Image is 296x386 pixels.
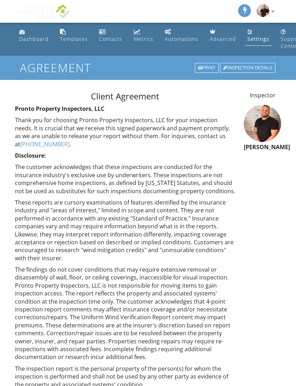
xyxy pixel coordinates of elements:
div: Dashboard [19,36,49,42]
div: Metrics [134,36,153,42]
p: Thank you for choosing Pronto Property Inspectors, LLC for your inspection needs. It is crucial t... [15,116,235,148]
a: [PHONE_NUMBER] [20,140,70,148]
div: Templates [60,36,88,42]
p: The customer acknowledges that these inspections are conducted for the insurance industry's exclu... [15,163,235,195]
div: Print [195,63,219,73]
strong: Disclosure: [15,152,46,159]
a: Templates [57,26,91,46]
div: Automations [165,36,198,42]
a: Print [194,62,219,74]
a: Contacts [96,26,125,46]
p: The findings do not cover conditions that may require extensive removal or disassembly of wall, f... [15,266,235,361]
strong: Pronto Property Inspectors, LLC [15,105,104,113]
div: Contacts [99,36,122,42]
a: Settings [245,26,272,46]
span: Client Agreement [91,90,159,102]
div: Inspection Details [220,63,275,73]
a: Advanced [207,26,239,46]
a: Metrics [131,26,156,46]
h6: [PERSON_NAME] [244,144,281,151]
div: Advanced [210,36,236,42]
a: Inspection Details [219,62,276,74]
h1: Agreement [20,61,276,74]
div: Settings [247,36,269,42]
p: These reports are cursory examinations of features identified by the insurance industry and "area... [15,199,235,262]
img: Pronto Property Inspectors [15,2,73,21]
img: img_3226.jpeg [257,4,269,17]
p: Inspector [244,91,281,99]
a: Automations (Basic) [162,26,201,46]
a: Dashboard [16,26,51,46]
img: img_3226.jpeg [244,105,281,142]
